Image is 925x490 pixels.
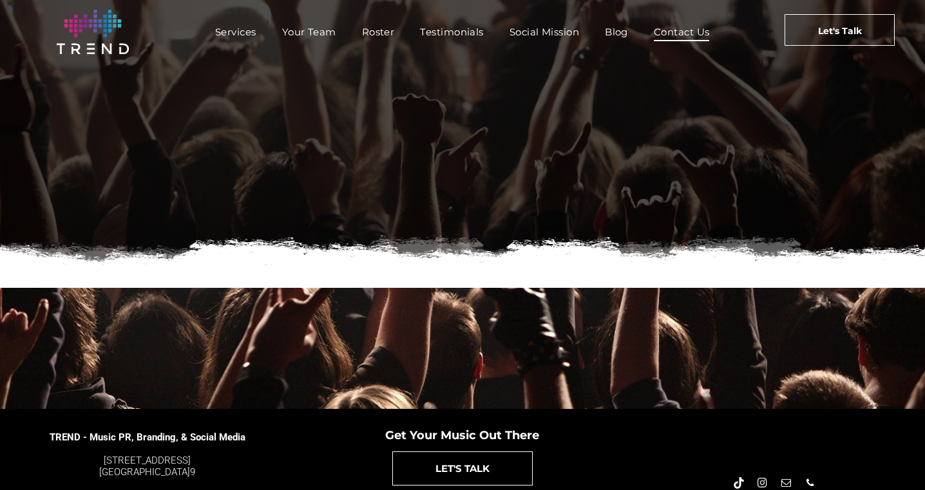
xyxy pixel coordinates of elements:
a: Contact Us [641,23,723,41]
a: Your Team [269,23,349,41]
a: Testimonials [407,23,496,41]
a: Let's Talk [785,14,895,46]
span: Let's Talk [818,15,862,47]
span: Get Your Music Out There [385,428,539,442]
span: TREND - Music PR, Branding, & Social Media [50,431,245,443]
img: logo [57,10,129,54]
span: Let's Talk [353,221,572,277]
div: We look forward to speaking with you. [272,305,653,323]
div: 9 [49,455,246,478]
a: LET'S TALK [392,451,533,485]
span: LET'S TALK [435,452,490,485]
a: Blog [592,23,641,41]
a: Roster [349,23,408,41]
a: [STREET_ADDRESS][GEOGRAPHIC_DATA] [99,455,191,478]
a: Services [202,23,269,41]
a: Social Mission [497,23,592,41]
font: [STREET_ADDRESS] [GEOGRAPHIC_DATA] [99,455,191,478]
